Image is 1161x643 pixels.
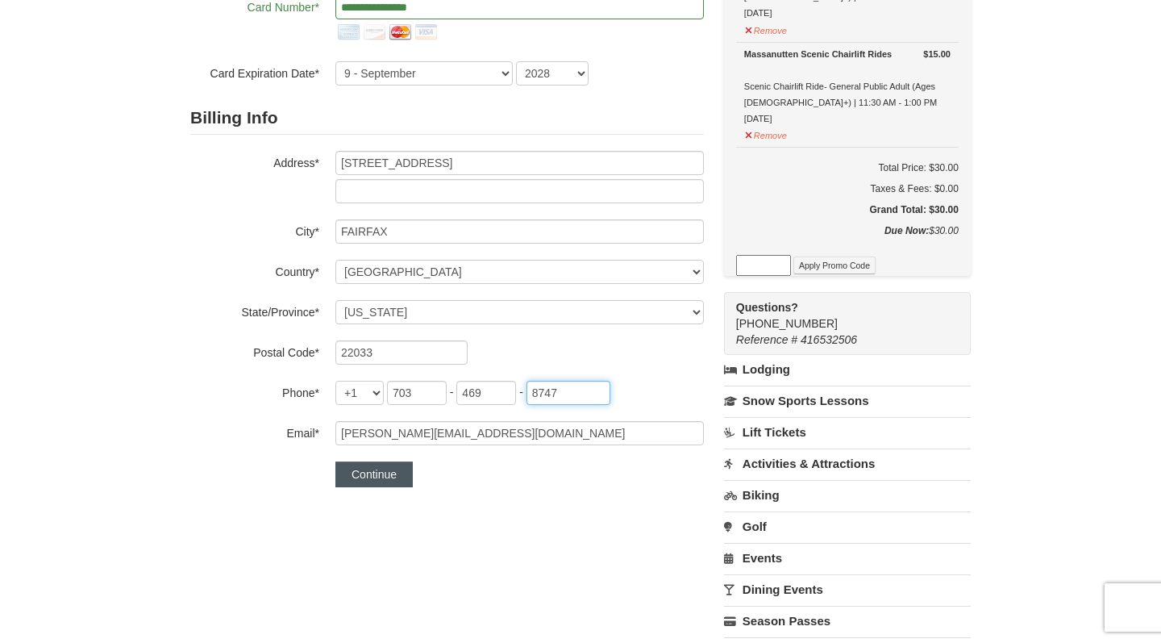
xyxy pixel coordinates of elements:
[793,257,876,274] button: Apply Promo Code
[413,19,439,45] img: visa.png
[724,480,971,510] a: Biking
[724,449,971,478] a: Activities & Attractions
[190,300,319,320] label: State/Province*
[335,421,704,445] input: Email
[335,151,704,175] input: Billing Info
[387,19,413,45] img: mastercard.png
[744,123,788,144] button: Remove
[387,381,447,405] input: xxx
[736,160,959,176] h6: Total Price: $30.00
[190,61,319,81] label: Card Expiration Date*
[736,223,959,255] div: $30.00
[724,417,971,447] a: Lift Tickets
[736,333,797,346] span: Reference #
[361,19,387,45] img: discover.png
[736,299,942,330] span: [PHONE_NUMBER]
[744,46,951,62] div: Massanutten Scenic Chairlift Rides
[450,386,454,399] span: -
[724,543,971,573] a: Events
[526,381,610,405] input: xxxx
[736,202,959,218] h5: Grand Total: $30.00
[190,421,319,441] label: Email*
[190,219,319,240] label: City*
[190,381,319,401] label: Phone*
[190,151,319,171] label: Address*
[736,181,959,197] div: Taxes & Fees: $0.00
[190,340,319,361] label: Postal Code*
[724,355,971,384] a: Lodging
[456,381,516,405] input: xxx
[744,46,951,127] div: Scenic Chairlift Ride- General Public Adult (Ages [DEMOGRAPHIC_DATA]+) | 11:30 AM - 1:00 PM [DATE]
[190,102,704,135] h2: Billing Info
[335,461,413,487] button: Continue
[744,19,788,39] button: Remove
[335,340,468,365] input: Postal Code
[190,260,319,280] label: Country*
[724,574,971,604] a: Dining Events
[801,333,857,346] span: 416532506
[335,219,704,244] input: City
[884,225,929,236] strong: Due Now:
[335,19,361,45] img: amex.png
[736,301,798,314] strong: Questions?
[724,606,971,636] a: Season Passes
[724,386,971,415] a: Snow Sports Lessons
[519,386,523,399] span: -
[724,511,971,541] a: Golf
[923,46,951,62] strong: $15.00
